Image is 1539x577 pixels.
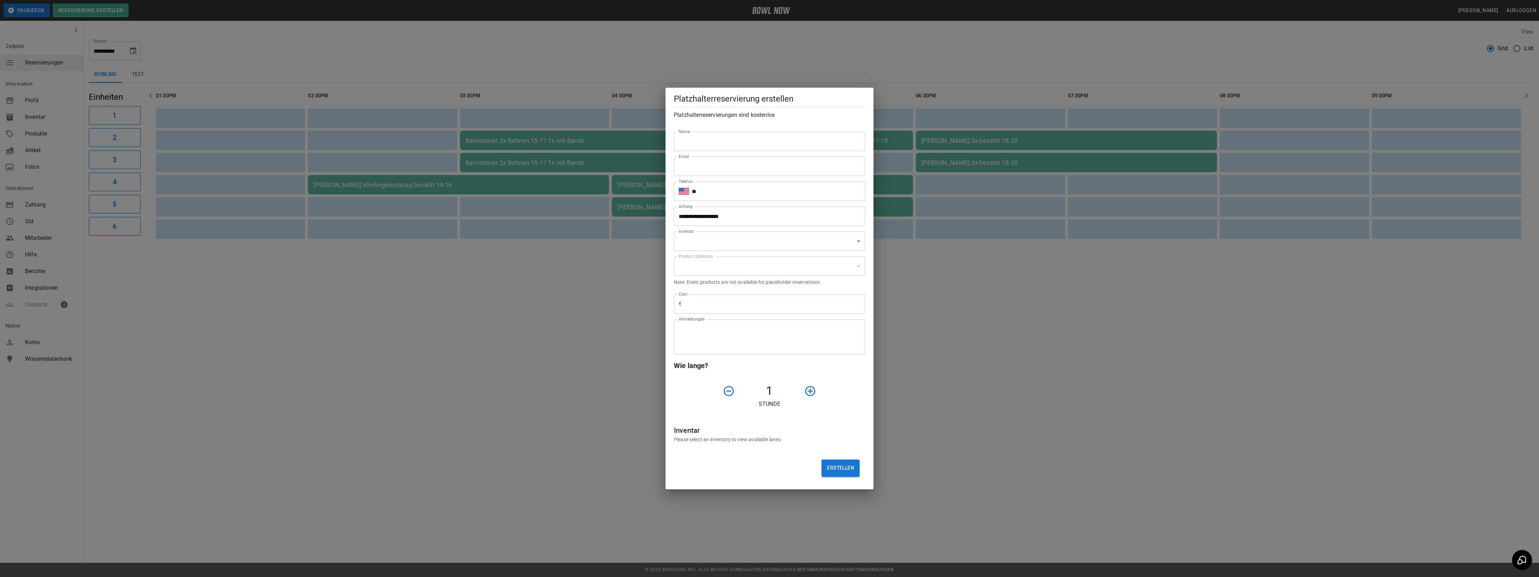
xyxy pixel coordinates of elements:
[821,460,860,477] button: Erstellen
[674,279,865,286] p: Note: Event products are not available for placeholder reservations
[674,436,865,443] p: Please select an inventory to view available lanes
[674,110,865,120] h6: Platzhalterreservierungen sind kostenlos
[679,186,689,196] button: Select country
[674,360,865,371] h6: Wie lange?
[674,400,865,408] p: Stunde
[674,231,865,251] div: ​
[674,425,865,436] h6: Inventar
[679,178,693,184] label: Telefon
[738,384,801,398] h4: 1
[674,207,860,226] input: Choose date, selected date is Sep 25, 2025
[679,300,682,308] p: €
[674,93,865,104] h5: Platzhalterreservierung erstellen
[674,256,865,276] div: ​
[679,203,693,209] label: Anfang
